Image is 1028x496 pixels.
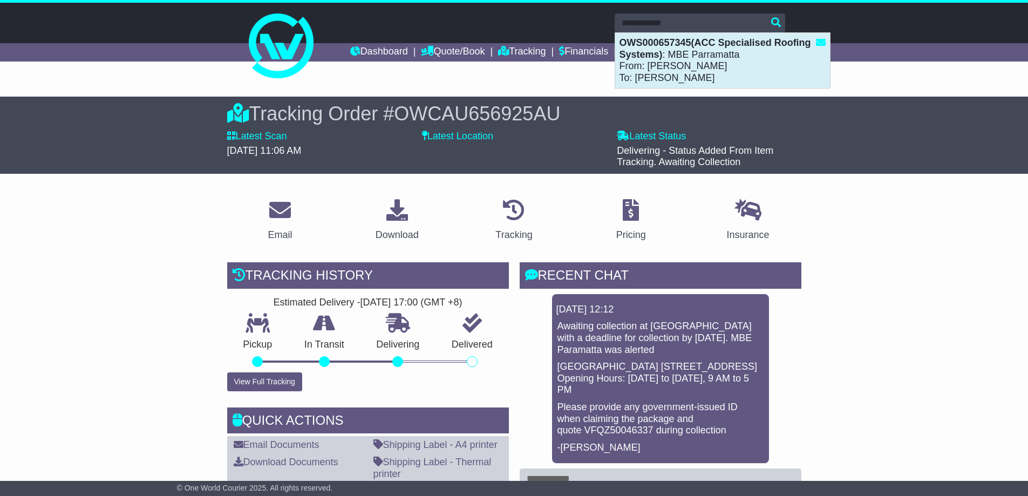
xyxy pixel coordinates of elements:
div: Tracking Order # [227,102,801,125]
span: Delivering - Status Added From Item Tracking. Awaiting Collection [617,145,773,168]
div: Download [376,228,419,242]
p: Please provide any government-issued ID when claiming the package and quote VFQZ50046337 during c... [557,402,764,437]
label: Latest Location [422,131,493,142]
div: Email [268,228,292,242]
span: [DATE] 11:06 AM [227,145,302,156]
a: Tracking [488,195,539,246]
div: Pricing [616,228,646,242]
a: Download [369,195,426,246]
div: Quick Actions [227,407,509,437]
p: In Transit [288,339,360,351]
p: Delivering [360,339,436,351]
span: © One World Courier 2025. All rights reserved. [177,484,333,492]
a: Shipping Label - Thermal printer [373,457,492,479]
a: Financials [559,43,608,62]
a: Email [261,195,299,246]
div: [DATE] 12:12 [556,304,765,316]
strong: OWS000657345(ACC Specialised Roofing Systems) [619,37,811,60]
label: Latest Status [617,131,686,142]
div: Estimated Delivery - [227,297,509,309]
p: -[PERSON_NAME] [557,442,764,454]
div: Tracking history [227,262,509,291]
a: Quote/Book [421,43,485,62]
span: OWCAU656925AU [394,103,560,125]
p: Delivered [435,339,509,351]
a: Pricing [609,195,653,246]
a: Tracking [498,43,546,62]
p: [GEOGRAPHIC_DATA] [STREET_ADDRESS] Opening Hours: [DATE] to [DATE], 9 AM to 5 PM [557,361,764,396]
div: Tracking [495,228,532,242]
div: : MBE Parramatta From: [PERSON_NAME] To: [PERSON_NAME] [615,33,830,88]
a: Dashboard [350,43,408,62]
div: Insurance [727,228,770,242]
p: Pickup [227,339,289,351]
button: View Full Tracking [227,372,302,391]
div: [DATE] 17:00 (GMT +8) [360,297,462,309]
a: Download Documents [234,457,338,467]
a: Insurance [720,195,777,246]
label: Latest Scan [227,131,287,142]
a: Email Documents [234,439,319,450]
div: RECENT CHAT [520,262,801,291]
p: Awaiting collection at [GEOGRAPHIC_DATA] with a deadline for collection by [DATE]. MBE Paramatta ... [557,321,764,356]
a: Shipping Label - A4 printer [373,439,498,450]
